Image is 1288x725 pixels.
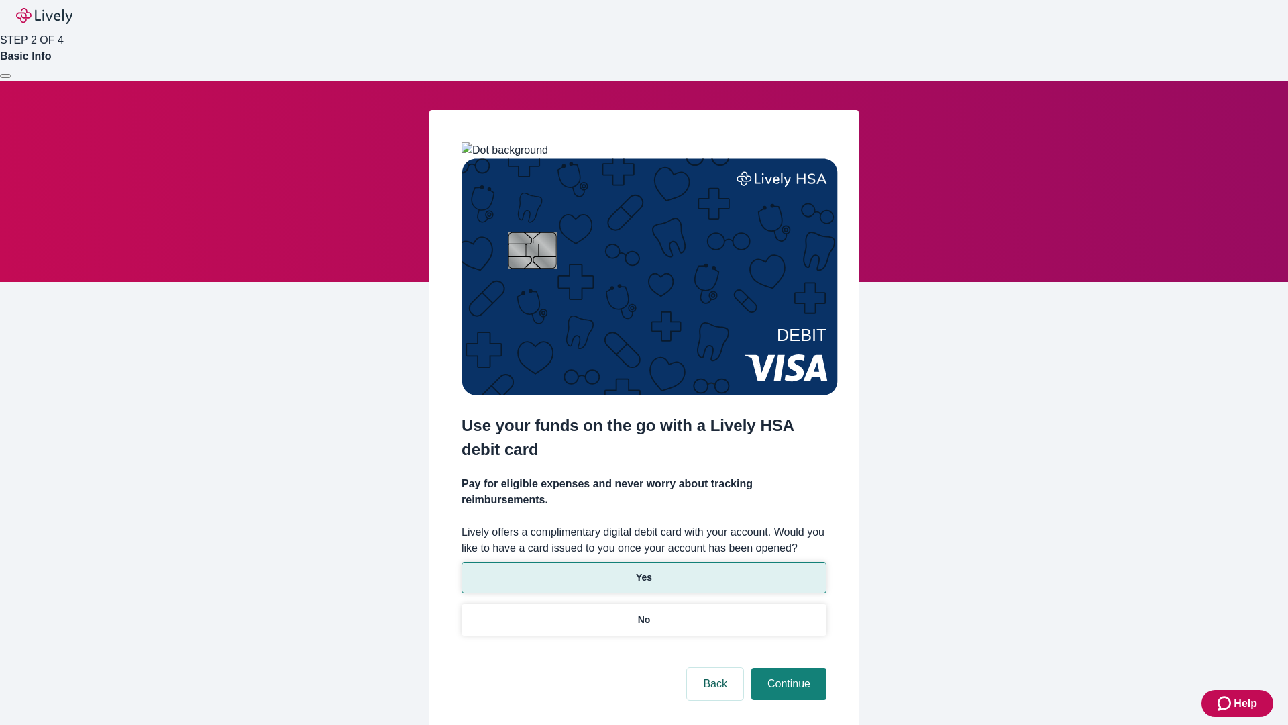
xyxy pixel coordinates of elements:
[462,562,826,593] button: Yes
[462,604,826,636] button: No
[462,142,548,158] img: Dot background
[751,668,826,700] button: Continue
[462,524,826,557] label: Lively offers a complimentary digital debit card with your account. Would you like to have a card...
[1218,695,1234,712] svg: Zendesk support icon
[1234,695,1257,712] span: Help
[462,158,838,395] img: Debit card
[1201,690,1273,717] button: Zendesk support iconHelp
[638,613,651,627] p: No
[687,668,743,700] button: Back
[462,414,826,462] h2: Use your funds on the go with a Lively HSA debit card
[636,571,652,585] p: Yes
[462,476,826,508] h4: Pay for eligible expenses and never worry about tracking reimbursements.
[16,8,72,24] img: Lively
